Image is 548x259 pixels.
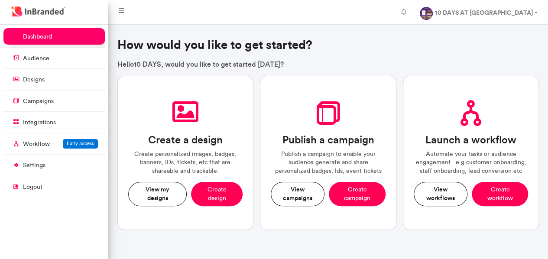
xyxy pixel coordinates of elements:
[128,182,187,206] button: View my designs
[435,9,532,16] strong: 10 DAYS AT [GEOGRAPHIC_DATA]
[23,75,45,84] p: designs
[414,150,529,175] p: Automate your tasks or audience engagement . e.g customer onboarding, staff onboarding, lead conv...
[472,182,528,206] button: Create workflow
[271,182,324,206] button: View campaigns
[413,3,545,21] a: 10 DAYS AT [GEOGRAPHIC_DATA]
[420,7,433,20] img: profile dp
[23,54,49,63] p: audience
[23,97,54,106] p: campaigns
[23,183,42,191] p: logout
[23,140,50,149] p: Workflow
[3,136,105,152] a: WorkflowEarly access
[3,114,105,130] a: integrations
[23,161,45,170] p: settings
[117,38,539,52] h3: How would you like to get started?
[3,50,105,66] a: audience
[117,59,539,69] p: Hello 10 DAYS , would you like to get started [DATE]?
[329,182,385,206] button: Create campaign
[414,182,468,206] button: View workflows
[3,157,105,173] a: settings
[128,150,243,175] p: Create personalized images, badges, banners, IDs, tickets, etc that are shareable and trackable.
[23,32,52,41] p: dashboard
[67,140,94,146] span: Early access
[3,71,105,87] a: designs
[282,134,374,146] h3: Publish a campaign
[3,93,105,109] a: campaigns
[148,134,223,146] h3: Create a design
[3,28,105,45] a: dashboard
[425,134,516,146] h3: Launch a workflow
[23,118,56,127] p: integrations
[9,4,68,19] img: InBranded Logo
[191,182,243,206] button: Create design
[271,150,386,175] p: Publish a campaign to enable your audience generate and share personalized badges, Ids, event tic...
